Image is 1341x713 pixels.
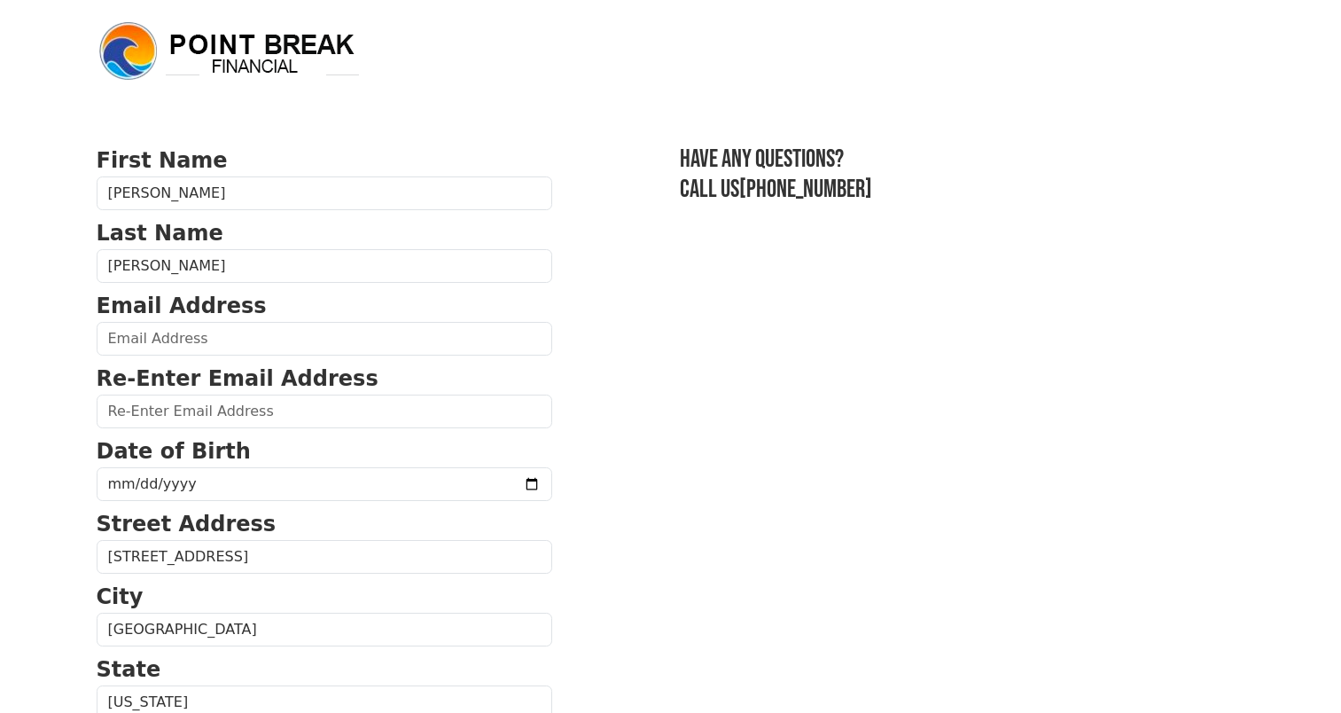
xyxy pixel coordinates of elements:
[97,176,552,210] input: First Name
[97,657,161,682] strong: State
[97,512,277,537] strong: Street Address
[97,221,223,246] strong: Last Name
[97,395,552,428] input: Re-Enter Email Address
[97,584,144,609] strong: City
[680,175,1245,205] h3: Call us
[97,249,552,283] input: Last Name
[97,322,552,356] input: Email Address
[97,439,251,464] strong: Date of Birth
[97,148,228,173] strong: First Name
[97,20,363,83] img: logo.png
[97,294,267,318] strong: Email Address
[680,145,1245,175] h3: Have any questions?
[97,540,552,574] input: Street Address
[97,613,552,646] input: City
[739,175,872,204] a: [PHONE_NUMBER]
[97,366,378,391] strong: Re-Enter Email Address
